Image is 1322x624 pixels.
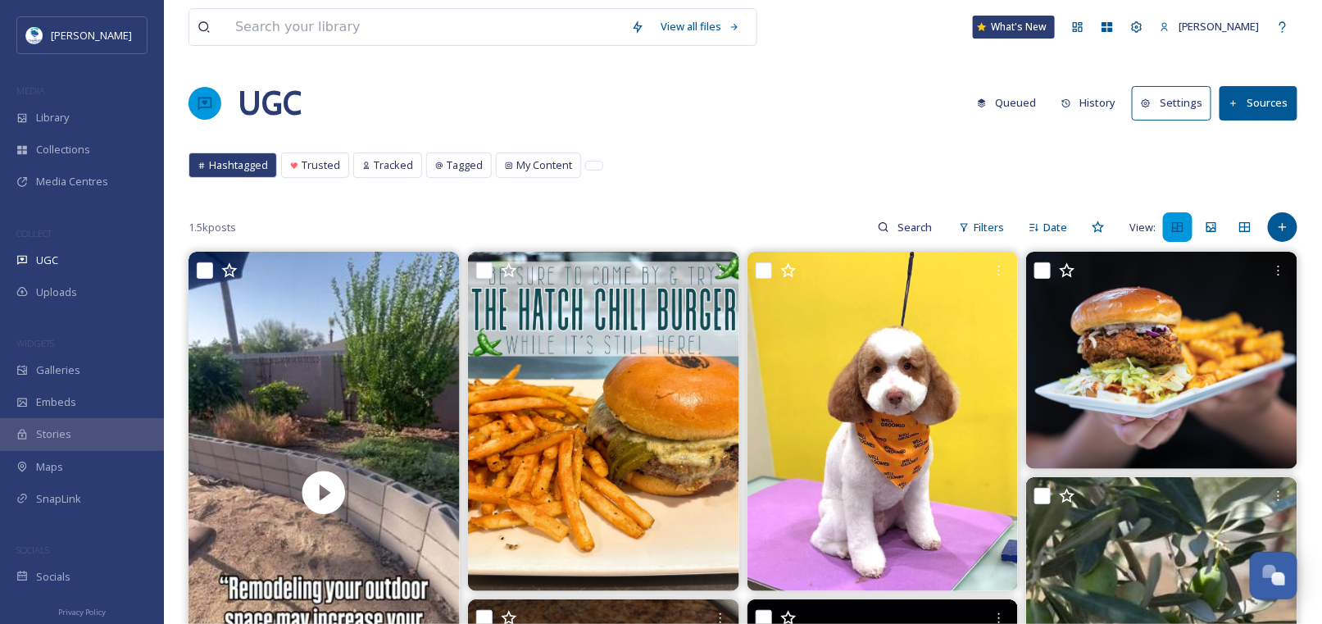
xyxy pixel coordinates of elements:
[209,157,268,173] span: Hashtagged
[447,157,483,173] span: Tagged
[238,79,302,128] a: UGC
[969,87,1045,119] button: Queued
[1179,19,1260,34] span: [PERSON_NAME]
[36,362,80,378] span: Galleries
[36,459,63,475] span: Maps
[1132,86,1220,120] a: Settings
[16,544,49,556] span: SOCIALS
[16,337,54,349] span: WIDGETS
[1026,252,1297,469] img: She ain’t called ‘Best’ for nothin! Come try our Best Crispy Chik’n Sandwich! 🤎Black owned 🌱100% ...
[16,84,45,97] span: MEDIA
[36,174,108,189] span: Media Centres
[58,601,106,621] a: Privacy Policy
[889,211,943,244] input: Search
[16,227,52,239] span: COLLECT
[374,157,413,173] span: Tracked
[36,491,81,507] span: SnapLink
[227,9,623,45] input: Search your library
[516,157,572,173] span: My Content
[26,27,43,43] img: download.jpeg
[1152,11,1268,43] a: [PERSON_NAME]
[36,285,77,300] span: Uploads
[969,87,1053,119] a: Queued
[1220,86,1297,120] button: Sources
[189,220,236,235] span: 1.5k posts
[36,110,69,125] span: Library
[1250,552,1297,599] button: Open Chat
[36,142,90,157] span: Collections
[1129,220,1156,235] span: View:
[973,16,1055,39] a: What's New
[652,11,748,43] a: View all files
[1043,220,1067,235] span: Date
[58,607,106,617] span: Privacy Policy
[36,569,70,585] span: Socials
[36,394,76,410] span: Embeds
[468,252,739,591] img: Our HATCH CHILI BURGER SPECIAL is still here for a LIMITED time! Come on in and grab a bite while...
[974,220,1004,235] span: Filters
[302,157,340,173] span: Trusted
[36,426,71,442] span: Stories
[1053,87,1133,119] a: History
[747,252,1019,590] img: Looking this cute should be illegal 🥰✂️ Pamper your pup with a fresh groom from wgpchandler and w...
[1053,87,1124,119] button: History
[1132,86,1211,120] button: Settings
[36,253,58,268] span: UGC
[51,28,132,43] span: [PERSON_NAME]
